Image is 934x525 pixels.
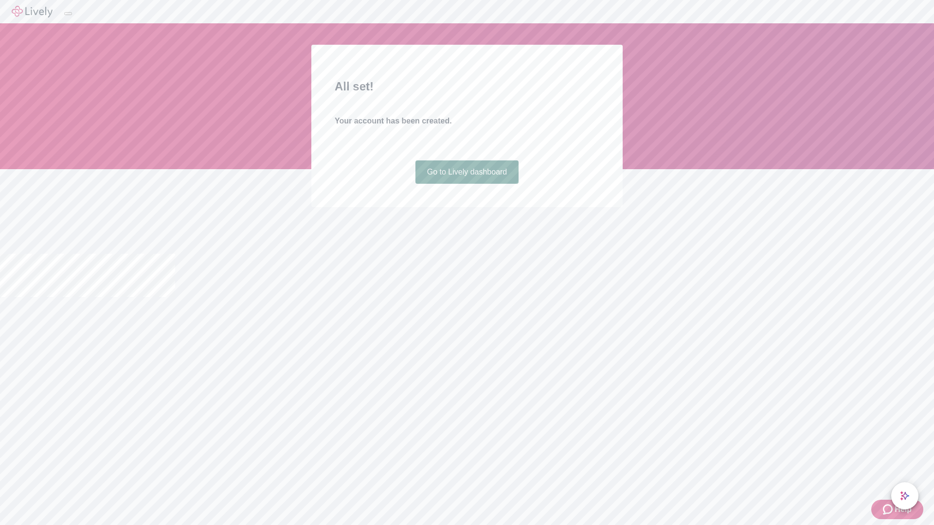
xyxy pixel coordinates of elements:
[64,12,72,15] button: Log out
[12,6,53,17] img: Lively
[883,504,895,515] svg: Zendesk support icon
[335,115,599,127] h4: Your account has been created.
[415,160,519,184] a: Go to Lively dashboard
[895,504,912,515] span: Help
[871,500,923,519] button: Zendesk support iconHelp
[335,78,599,95] h2: All set!
[900,491,910,501] svg: Lively AI Assistant
[891,482,918,509] button: chat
